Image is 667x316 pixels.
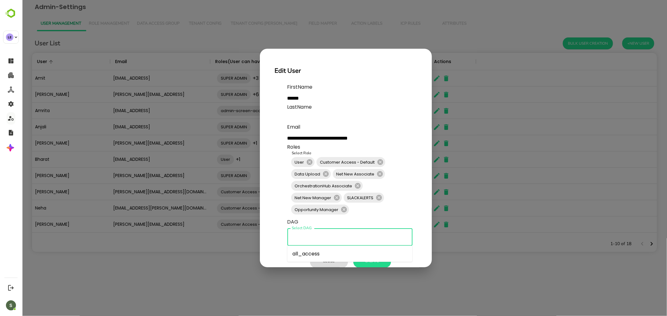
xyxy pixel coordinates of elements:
[270,225,290,231] label: Select DAG
[269,157,293,167] div: User
[269,181,341,191] div: OrchestrationHub Associate
[265,218,277,226] label: DAG
[269,159,286,166] span: User
[322,193,362,203] div: SLACKALERTS
[269,205,327,215] div: Opportunity Manager
[265,248,391,259] li: all_access
[7,284,15,292] button: Logout
[295,159,357,166] span: Customer Access - Default
[269,193,320,203] div: Net New Manager
[265,83,359,91] label: FirstName
[269,169,309,179] div: Data Upload
[295,157,363,167] div: Customer Access - Default
[269,170,302,178] span: Data Upload
[265,123,359,131] label: Email
[311,170,356,178] span: Net New Associate
[269,206,321,213] span: Opportunity Manager
[265,103,359,111] label: LastName
[6,33,13,41] div: LE
[269,194,313,201] span: Net New Manager
[265,143,279,151] label: Roles
[322,194,356,201] span: SLACKALERTS
[3,7,19,19] img: BambooboxLogoMark.f1c84d78b4c51b1a7b5f700c9845e183.svg
[253,66,395,76] h2: Edit User
[270,151,290,156] label: Select Role
[269,182,334,190] span: OrchestrationHub Associate
[311,169,363,179] div: Net New Associate
[6,300,16,310] div: S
